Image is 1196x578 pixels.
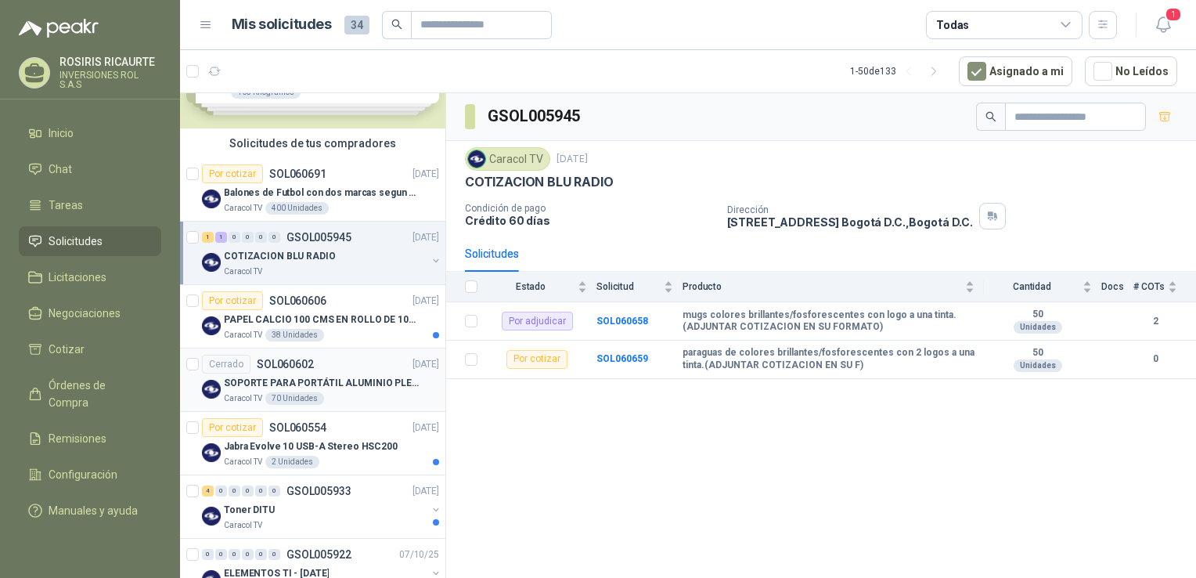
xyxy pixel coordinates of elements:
[265,456,319,468] div: 2 Unidades
[232,13,332,36] h1: Mis solicitudes
[180,285,445,349] a: Por cotizarSOL060606[DATE] Company LogoPAPEL CALCIO 100 CMS EN ROLLO DE 100 GRCaracol TV38 Unidades
[202,549,214,560] div: 0
[399,547,439,562] p: 07/10/25
[49,430,106,447] span: Remisiones
[255,232,267,243] div: 0
[202,164,263,183] div: Por cotizar
[255,549,267,560] div: 0
[202,443,221,462] img: Company Logo
[202,253,221,272] img: Company Logo
[49,305,121,322] span: Negociaciones
[1101,272,1133,302] th: Docs
[59,56,161,67] p: ROSIRIS RICAURTE
[202,418,263,437] div: Por cotizar
[502,312,573,331] div: Por adjudicar
[19,424,161,453] a: Remisiones
[1133,272,1196,302] th: # COTs
[1149,11,1177,39] button: 1
[412,421,439,435] p: [DATE]
[49,125,74,142] span: Inicio
[1165,7,1182,22] span: 1
[286,486,351,497] p: GSOL005933
[985,111,996,122] span: search
[1014,321,1062,334] div: Unidades
[596,272,683,302] th: Solicitud
[224,186,419,200] p: Balones de Futbol con dos marcas segun adjunto. Adjuntar cotizacion en su formato
[49,466,117,483] span: Configuración
[215,549,227,560] div: 0
[265,329,324,341] div: 38 Unidades
[268,549,280,560] div: 0
[224,202,262,215] p: Caracol TV
[1014,359,1062,372] div: Unidades
[269,295,326,306] p: SOL060606
[1133,352,1177,367] b: 0
[257,359,314,370] p: SOL060602
[487,281,575,292] span: Estado
[224,266,262,278] p: Caracol TV
[224,456,262,468] p: Caracol TV
[19,460,161,489] a: Configuración
[215,486,227,497] div: 0
[224,312,419,327] p: PAPEL CALCIO 100 CMS EN ROLLO DE 100 GR
[202,355,250,374] div: Cerrado
[506,350,567,369] div: Por cotizar
[202,507,221,526] img: Company Logo
[412,357,439,372] p: [DATE]
[49,161,72,178] span: Chat
[1085,56,1177,86] button: No Leídos
[242,486,254,497] div: 0
[215,232,227,243] div: 1
[224,376,419,391] p: SOPORTE PARA PORTÁTIL ALUMINIO PLEGABLE VTA
[202,291,263,310] div: Por cotizar
[936,16,969,34] div: Todas
[1133,314,1177,329] b: 2
[202,228,442,278] a: 1 1 0 0 0 0 GSOL005945[DATE] Company LogoCOTIZACION BLU RADIOCaracol TV
[269,168,326,179] p: SOL060691
[180,128,445,158] div: Solicitudes de tus compradores
[596,353,648,364] a: SOL060659
[229,549,240,560] div: 0
[465,174,613,190] p: COTIZACION BLU RADIO
[180,158,445,222] a: Por cotizarSOL060691[DATE] Company LogoBalones de Futbol con dos marcas segun adjunto. Adjuntar c...
[224,329,262,341] p: Caracol TV
[49,233,103,250] span: Solicitudes
[265,202,329,215] div: 400 Unidades
[391,19,402,30] span: search
[202,232,214,243] div: 1
[180,412,445,475] a: Por cotizarSOL060554[DATE] Company LogoJabra Evolve 10 USB-A Stereo HSC200Caracol TV2 Unidades
[49,197,83,214] span: Tareas
[269,422,326,433] p: SOL060554
[202,380,221,399] img: Company Logo
[49,502,138,519] span: Manuales y ayuda
[959,56,1072,86] button: Asignado a mi
[19,496,161,526] a: Manuales y ayuda
[596,316,648,327] b: SOL060658
[344,16,369,34] span: 34
[850,59,946,84] div: 1 - 50 de 133
[224,503,275,518] p: Toner DITU
[412,484,439,499] p: [DATE]
[224,439,398,454] p: Jabra Evolve 10 USB-A Stereo HSC200
[49,341,85,358] span: Cotizar
[19,190,161,220] a: Tareas
[487,272,596,302] th: Estado
[488,104,582,128] h3: GSOL005945
[683,272,984,302] th: Producto
[468,150,485,168] img: Company Logo
[19,154,161,184] a: Chat
[49,269,106,286] span: Licitaciones
[596,281,661,292] span: Solicitud
[180,349,445,412] a: CerradoSOL060602[DATE] Company LogoSOPORTE PARA PORTÁTIL ALUMINIO PLEGABLE VTACaracol TV70 Unidades
[19,334,161,364] a: Cotizar
[19,118,161,148] a: Inicio
[265,392,324,405] div: 70 Unidades
[202,486,214,497] div: 4
[19,298,161,328] a: Negociaciones
[984,272,1101,302] th: Cantidad
[683,347,974,371] b: paraguas de colores brillantes/fosforescentes con 2 logos a una tinta.(ADJUNTAR COTIZACION EN SU F)
[412,294,439,309] p: [DATE]
[224,519,262,532] p: Caracol TV
[1133,281,1165,292] span: # COTs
